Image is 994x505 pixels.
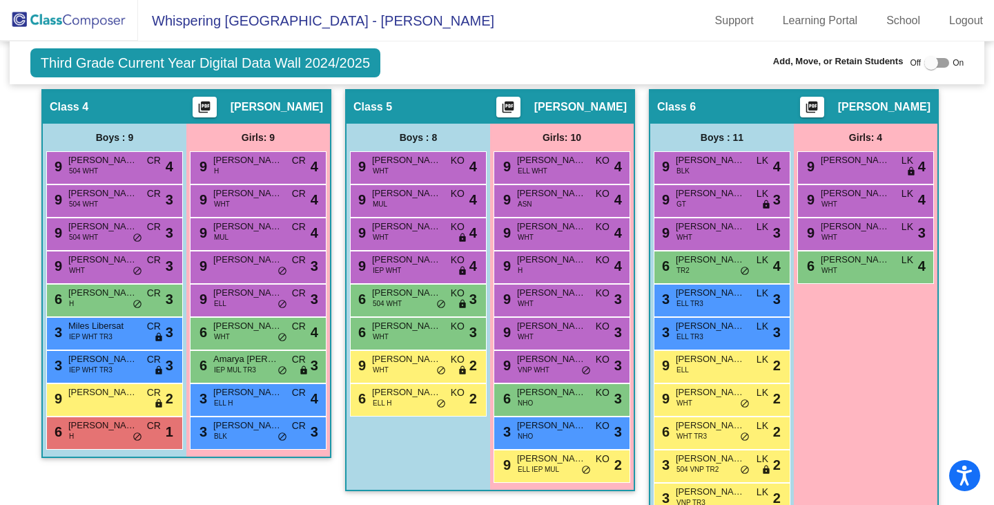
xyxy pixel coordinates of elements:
span: 9 [659,225,670,240]
span: 9 [500,159,511,174]
span: KO [596,319,610,334]
span: 3 [311,421,318,442]
span: lock [154,332,164,343]
span: 3 [311,256,318,276]
span: 3 [166,189,173,210]
span: 4 [773,156,781,177]
span: [PERSON_NAME] [676,385,745,399]
span: [PERSON_NAME] [68,153,137,167]
span: [PERSON_NAME] [68,352,137,366]
span: 9 [355,358,366,373]
span: 9 [51,192,62,207]
span: H [69,298,74,309]
span: do_not_disturb_alt [133,299,142,310]
span: 2 [166,388,173,409]
span: [PERSON_NAME] [PERSON_NAME] [676,319,745,333]
span: 3 [614,355,622,376]
span: LK [757,452,768,466]
span: [PERSON_NAME] [676,286,745,300]
span: lock [906,166,916,178]
span: 4 [469,189,477,210]
span: Class 6 [657,100,696,114]
span: LK [902,153,913,168]
span: 6 [51,292,62,307]
span: LK [902,220,913,234]
span: 4 [311,388,318,409]
span: [PERSON_NAME] [517,452,586,466]
span: 4 [614,156,622,177]
span: 2 [773,388,781,409]
span: KO [596,153,610,168]
span: 4 [311,156,318,177]
span: WHT [676,232,692,242]
span: [PERSON_NAME] [231,100,323,114]
span: 3 [614,388,622,409]
span: ELL WHT [518,166,547,176]
span: IEP WHT TR3 [69,365,113,375]
span: CR [147,286,161,301]
span: do_not_disturb_alt [277,266,287,277]
span: LK [757,319,768,334]
span: CR [292,153,306,168]
span: 3 [659,457,670,473]
span: 3 [166,222,173,243]
span: [PERSON_NAME] [676,153,745,167]
span: WHT TR3 [676,431,707,441]
span: 3 [773,222,781,243]
span: KO [451,220,465,234]
span: ELL H [373,398,391,408]
span: do_not_disturb_alt [740,266,750,277]
span: 3 [51,325,62,340]
span: do_not_disturb_alt [277,332,287,343]
span: [PERSON_NAME] [517,385,586,399]
span: WHT [518,232,534,242]
span: 3 [166,256,173,276]
span: 4 [614,222,622,243]
span: [PERSON_NAME] [517,419,586,432]
span: KO [596,253,610,267]
span: ELL [676,365,689,375]
span: 4 [614,256,622,276]
span: 9 [803,225,815,240]
span: 3 [614,289,622,309]
span: 4 [614,189,622,210]
span: 2 [469,388,477,409]
span: [PERSON_NAME] [838,100,930,114]
span: 4 [469,222,477,243]
span: [PERSON_NAME] [372,187,441,200]
span: 9 [500,457,511,473]
span: [PERSON_NAME] [372,220,441,234]
span: [PERSON_NAME] [PERSON_NAME] [213,385,282,399]
span: KO [451,352,465,367]
span: [PERSON_NAME] [517,319,586,333]
mat-icon: picture_as_pdf [196,100,213,120]
span: [PERSON_NAME] [68,385,137,399]
span: KO [451,385,465,400]
span: KO [451,286,465,301]
span: [PERSON_NAME] [517,220,586,234]
span: MUL [373,199,387,209]
span: lock [761,200,771,211]
span: TR2 [676,265,690,276]
span: CR [147,319,161,334]
span: 4 [773,256,781,276]
span: 9 [659,391,670,406]
span: [PERSON_NAME] [68,220,137,234]
span: IEP MUL TR3 [214,365,256,375]
span: lock [154,365,164,377]
span: [PERSON_NAME] [68,419,137,432]
span: 3 [614,421,622,442]
span: CR [292,419,306,433]
span: Whispering [GEOGRAPHIC_DATA] - [PERSON_NAME] [138,10,494,32]
span: [PERSON_NAME] [372,153,441,167]
span: 9 [51,258,62,274]
span: KO [596,220,610,234]
span: Third Grade Current Year Digital Data Wall 2024/2025 [30,48,380,77]
span: 2 [773,455,781,475]
span: IEP WHT TR3 [69,332,113,342]
span: KO [451,319,465,334]
span: 9 [51,391,62,406]
span: 3 [918,222,926,243]
span: WHT [214,199,230,209]
span: ELL H [214,398,233,408]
